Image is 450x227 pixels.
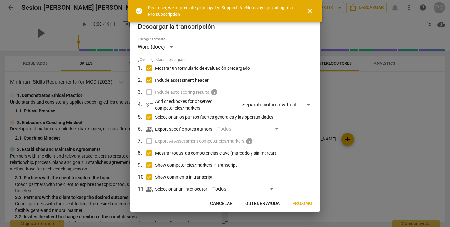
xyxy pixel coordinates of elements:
[155,126,212,133] p: Export specific notes authors
[146,101,153,109] span: checklist
[245,200,280,207] span: Obtener ayuda
[155,162,237,169] span: Show competencies/markers in transcript
[148,4,295,17] div: Dear user, we appreciate your loyalty! Support RaeNotes by upgrading to a
[155,77,209,84] span: Include assessment header
[138,111,146,123] td: 5 .
[146,125,153,133] span: people_alt
[138,23,312,31] h2: Descargar la transcripción
[146,185,153,193] span: people_alt
[138,42,175,52] div: Word (docx)
[242,100,312,110] div: Separate column with check marks
[205,198,238,209] button: Cancelar
[138,74,146,86] td: 2 .
[135,7,143,15] span: check_circle
[155,65,250,72] span: Mostrar un formulario de evaluación precargado
[138,159,146,171] td: 9 .
[292,200,312,207] span: Próximo
[302,3,317,19] button: Cerrar
[287,198,317,209] button: Próximo
[138,135,146,147] td: 7 .
[155,138,244,145] span: Export AI Assessment competencies/markers
[240,198,285,209] button: Obtener ayuda
[212,184,276,194] div: Todos
[217,124,281,134] div: Todos
[155,186,207,193] p: Seleccionar un interlocutor
[138,171,146,183] td: 10 .
[138,37,166,41] label: Escoger formato
[138,98,146,111] td: 4 .
[306,7,313,15] span: close
[155,89,209,96] span: Include auto scoring results
[138,123,146,135] td: 6 .
[138,62,146,74] td: 1 .
[155,150,276,157] span: Mostrar todas las competencias clave (marcado y sin marcar)
[138,86,146,98] td: 3 .
[210,200,233,207] span: Cancelar
[138,147,146,159] td: 8 .
[155,98,237,111] p: Add checkboxes for observed competencies/markers
[246,137,253,145] span: Purchase a subscription to enable
[138,183,146,195] td: 11 .
[210,88,218,96] span: Upgrade to Teams/Academy plan to implement
[148,12,180,17] a: Pro subscription
[138,57,312,63] span: ¿Qué te gustaría descargar?
[155,174,213,181] span: Show comments in transcript
[155,114,273,121] span: Seleccionar los puntos fuertes generales y las oportunidades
